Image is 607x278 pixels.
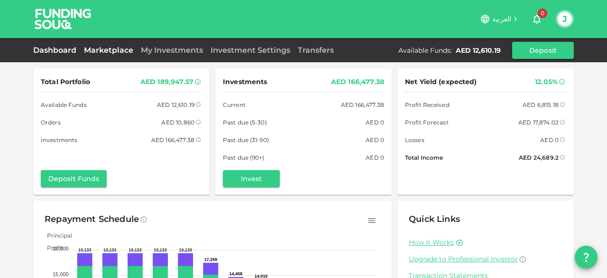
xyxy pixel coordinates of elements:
[540,135,559,145] div: AED 0
[223,76,267,88] span: Investments
[405,76,477,88] span: Net Yield (expected)
[223,170,280,187] button: Invest
[456,46,501,55] div: AED 12,610.19
[151,135,194,145] div: AED 166,477.38
[341,100,384,110] div: AED 166,477.38
[157,100,194,110] div: AED 12,610.19
[409,238,454,247] a: How it Works
[41,135,77,145] span: Investments
[538,9,547,18] span: 0
[409,255,518,263] span: Upgrade to Professional Investor
[40,232,72,239] span: Principal
[223,100,246,110] span: Current
[207,46,294,55] a: Investment Settings
[575,246,598,268] button: question
[409,214,460,224] span: Quick Links
[331,76,384,88] div: AED 166,477.38
[53,271,69,277] tspan: 15,000
[161,117,194,127] div: AED 10,860
[137,46,207,55] a: My Investments
[398,46,452,55] div: Available Funds :
[405,100,450,110] span: Profit Received
[492,15,511,23] span: العربية
[41,117,61,127] span: Orders
[366,153,384,163] div: AED 0
[558,12,572,26] button: J
[527,10,546,29] button: 0
[41,100,87,110] span: Available Funds
[523,100,559,110] div: AED 6,815.18
[366,117,384,127] div: AED 0
[518,117,559,127] div: AED 17,874.02
[223,117,267,127] span: Past due (5-30)
[405,153,443,163] span: Total Income
[512,42,574,59] button: Deposit
[519,153,559,163] div: AED 24,689.2
[33,46,80,55] a: Dashboard
[223,153,265,163] span: Past due (90+)
[223,135,269,145] span: Past due (31-90)
[409,255,562,264] a: Upgrade to Professional Investor
[405,117,449,127] span: Profit Forecast
[140,76,193,88] div: AED 189,947.57
[294,46,338,55] a: Transfers
[41,76,90,88] span: Total Portfolio
[41,170,107,187] button: Deposit Funds
[366,135,384,145] div: AED 0
[45,212,139,227] div: Repayment Schedule
[40,244,63,251] span: Profit
[535,76,558,88] div: 12.05%
[405,135,424,145] span: Losses
[53,246,69,251] tspan: 20,000
[80,46,137,55] a: Marketplace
